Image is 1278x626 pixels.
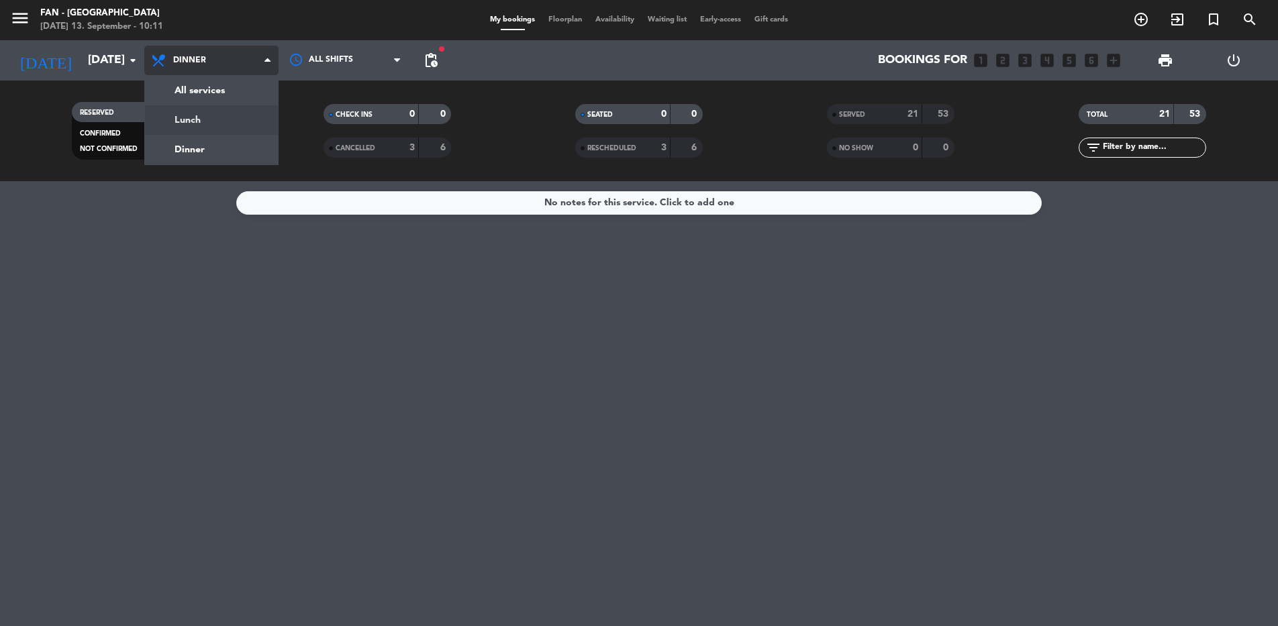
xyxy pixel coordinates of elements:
[693,16,748,23] span: Early-access
[1105,52,1122,69] i: add_box
[336,111,373,118] span: CHECK INS
[661,143,667,152] strong: 3
[1101,140,1206,155] input: Filter by name...
[10,46,81,75] i: [DATE]
[1087,111,1108,118] span: TOTAL
[1226,52,1242,68] i: power_settings_new
[423,52,439,68] span: pending_actions
[1016,52,1034,69] i: looks_3
[1083,52,1100,69] i: looks_6
[661,109,667,119] strong: 0
[943,143,951,152] strong: 0
[1169,11,1185,28] i: exit_to_app
[878,54,967,67] span: Bookings for
[1206,11,1222,28] i: turned_in_not
[336,145,375,152] span: CANCELLED
[145,135,278,164] a: Dinner
[1157,52,1173,68] span: print
[80,130,121,137] span: CONFIRMED
[409,109,415,119] strong: 0
[80,109,114,116] span: RESERVED
[839,145,873,152] span: NO SHOW
[1133,11,1149,28] i: add_circle_outline
[409,143,415,152] strong: 3
[173,56,206,65] span: Dinner
[972,52,989,69] i: looks_one
[10,8,30,33] button: menu
[542,16,589,23] span: Floorplan
[1159,109,1170,119] strong: 21
[440,143,448,152] strong: 6
[938,109,951,119] strong: 53
[839,111,865,118] span: SERVED
[483,16,542,23] span: My bookings
[438,45,446,53] span: fiber_manual_record
[1061,52,1078,69] i: looks_5
[10,8,30,28] i: menu
[40,7,163,20] div: Fan - [GEOGRAPHIC_DATA]
[691,143,699,152] strong: 6
[544,195,734,211] div: No notes for this service. Click to add one
[907,109,918,119] strong: 21
[1085,140,1101,156] i: filter_list
[80,146,138,152] span: NOT CONFIRMED
[1242,11,1258,28] i: search
[641,16,693,23] span: Waiting list
[1038,52,1056,69] i: looks_4
[1199,40,1268,81] div: LOG OUT
[40,20,163,34] div: [DATE] 13. September - 10:11
[589,16,641,23] span: Availability
[691,109,699,119] strong: 0
[145,76,278,105] a: All services
[125,52,141,68] i: arrow_drop_down
[913,143,918,152] strong: 0
[748,16,795,23] span: Gift cards
[994,52,1012,69] i: looks_two
[145,105,278,135] a: Lunch
[587,111,613,118] span: SEATED
[587,145,636,152] span: RESCHEDULED
[1189,109,1203,119] strong: 53
[440,109,448,119] strong: 0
